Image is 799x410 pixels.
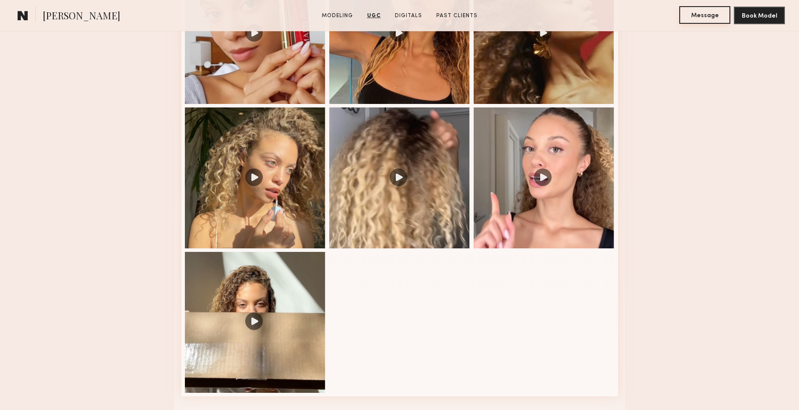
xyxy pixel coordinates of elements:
[734,11,785,19] a: Book Model
[43,9,120,24] span: [PERSON_NAME]
[433,12,481,20] a: Past Clients
[679,6,730,24] button: Message
[734,7,785,24] button: Book Model
[318,12,357,20] a: Modeling
[364,12,384,20] a: UGC
[391,12,426,20] a: Digitals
